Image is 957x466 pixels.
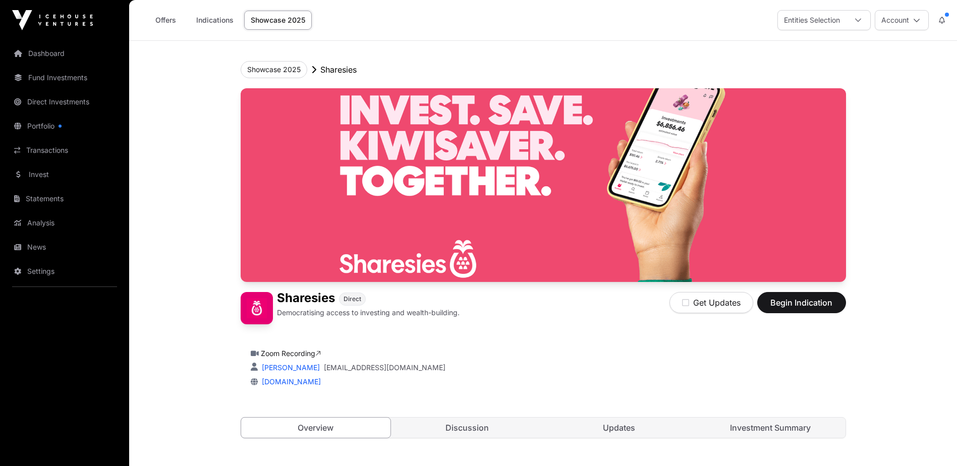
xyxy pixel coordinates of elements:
a: Transactions [8,139,121,161]
button: Showcase 2025 [241,61,307,78]
a: [EMAIL_ADDRESS][DOMAIN_NAME] [324,363,445,373]
p: Democratising access to investing and wealth-building. [277,308,460,318]
a: Updates [544,418,694,438]
a: Investment Summary [696,418,846,438]
nav: Tabs [241,418,846,438]
a: Dashboard [8,42,121,65]
a: News [8,236,121,258]
img: Sharesies [241,292,273,324]
a: Overview [241,417,391,438]
button: Begin Indication [757,292,846,313]
img: Icehouse Ventures Logo [12,10,93,30]
span: Begin Indication [770,297,833,309]
span: Direct [344,295,361,303]
a: Offers [145,11,186,30]
h1: Sharesies [277,292,335,306]
a: Showcase 2025 [244,11,312,30]
button: Account [875,10,929,30]
a: Settings [8,260,121,282]
button: Get Updates [669,292,753,313]
a: Statements [8,188,121,210]
a: Fund Investments [8,67,121,89]
p: Sharesies [320,64,357,76]
a: Zoom Recording [261,349,321,358]
a: Indications [190,11,240,30]
a: Discussion [392,418,542,438]
a: [DOMAIN_NAME] [258,377,321,386]
img: Sharesies [241,88,846,282]
a: Portfolio [8,115,121,137]
a: Begin Indication [757,302,846,312]
div: Entities Selection [778,11,846,30]
a: Direct Investments [8,91,121,113]
a: [PERSON_NAME] [260,363,320,372]
a: Analysis [8,212,121,234]
a: Invest [8,163,121,186]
